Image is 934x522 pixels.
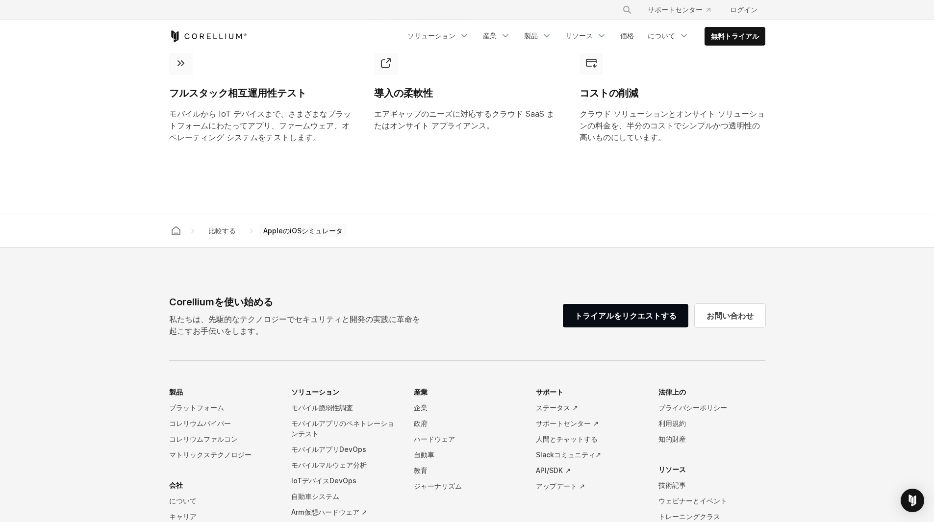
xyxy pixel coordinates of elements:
[580,109,765,142] font: クラウド ソリューションとオンサイト ソリューションの料金を、半分のコストでシンプルかつ透明性の高いものにしています。
[695,304,765,327] a: お問い合わせ
[901,489,924,512] div: Open Intercom Messenger
[575,311,677,321] font: トライアルをリクエストする
[658,512,720,521] font: トレーニングクラス
[169,296,273,308] font: Corelliumを使い始める
[620,31,634,40] font: 価格
[580,87,638,99] font: コストの削減
[169,450,252,459] font: マトリックステクノロジー
[730,5,757,14] font: ログイン
[536,450,601,459] font: Slackコミュニティ↗
[414,435,455,443] font: ハードウェア
[407,31,455,40] font: ソリューション
[291,476,356,485] font: IoTデバイスDevOps
[291,403,353,412] font: モバイル脆弱性調査
[201,222,244,240] a: 比較する
[169,30,247,42] a: コレリウムホーム
[536,419,599,427] font: サポートセンター ↗
[414,482,462,490] font: ジャーナリズム
[169,419,231,427] font: コレリウムバイパー
[414,466,428,474] font: 教育
[536,482,585,490] font: アップデート ↗
[711,32,759,40] font: 無料トライアル
[169,497,197,505] font: について
[291,508,367,516] font: Arm仮想ハードウェア ↗
[414,403,428,412] font: 企業
[291,419,394,438] font: モバイルアプリのペネトレーションテスト
[536,403,578,412] font: ステータス ↗
[565,31,593,40] font: リソース
[167,224,185,238] a: コレリウムホーム
[402,27,765,46] div: ナビゲーションメニュー
[374,87,433,99] font: 導入の柔軟性
[658,497,727,505] font: ウェビナーとイベント
[374,109,555,130] font: エアギャップのニーズに対応するクラウド SaaS またはオンサイト アプライアンス。
[536,466,571,474] font: API/SDK ↗
[263,226,343,235] font: AppleのiOSシミュレータ
[707,311,754,321] font: お問い合わせ
[658,419,686,427] font: 利用規約
[169,314,420,336] font: 私たちは、先駆的なテクノロジーでセキュリティと開発の実践に革命を起こすお手伝いをします。
[291,445,366,453] font: モバイルアプリDevOps
[648,31,675,40] font: について
[658,403,727,412] font: プライバシーポリシー
[524,31,538,40] font: 製品
[169,87,306,99] font: フルスタック相互運用性テスト
[169,109,351,142] font: モバイルから IoT デバイスまで、さまざまなプラットフォームにわたってアプリ、ファームウェア、オペレーティング システムをテストします。
[208,226,236,235] font: 比較する
[658,481,686,489] font: 技術記事
[658,435,686,443] font: 知的財産
[610,1,765,19] div: ナビゲーションメニュー
[169,512,197,521] font: キャリア
[291,461,367,469] font: モバイルマルウェア分析
[618,1,636,19] button: 検索
[169,403,224,412] font: プラットフォーム
[648,5,703,14] font: サポートセンター
[414,419,428,427] font: 政府
[291,492,339,500] font: 自動車システム
[169,435,238,443] font: コレリウムファルコン
[414,450,434,459] font: 自動車
[536,435,598,443] font: 人間とチャットする
[483,31,497,40] font: 産業
[563,304,688,327] a: トライアルをリクエストする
